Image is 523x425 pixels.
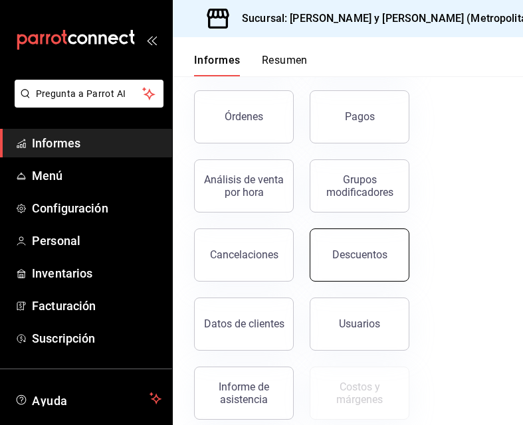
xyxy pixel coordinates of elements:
[194,228,294,282] button: Cancelaciones
[9,96,163,110] a: Pregunta a Parrot AI
[194,297,294,351] button: Datos de clientes
[194,54,241,66] font: Informes
[210,248,278,261] font: Cancelaciones
[194,53,308,76] div: pestañas de navegación
[332,248,387,261] font: Descuentos
[310,159,409,212] button: Grupos modificadores
[36,88,126,99] font: Pregunta a Parrot AI
[32,136,80,150] font: Informes
[339,317,380,330] font: Usuarios
[310,228,409,282] button: Descuentos
[204,173,284,199] font: Análisis de venta por hora
[32,394,68,408] font: Ayuda
[326,173,393,199] font: Grupos modificadores
[32,234,80,248] font: Personal
[15,80,163,108] button: Pregunta a Parrot AI
[345,110,375,123] font: Pagos
[194,159,294,212] button: Análisis de venta por hora
[146,35,157,45] button: abrir_cajón_menú
[32,299,96,313] font: Facturación
[336,381,383,406] font: Costos y márgenes
[32,201,108,215] font: Configuración
[262,54,308,66] font: Resumen
[219,381,269,406] font: Informe de asistencia
[194,90,294,143] button: Órdenes
[225,110,263,123] font: Órdenes
[32,331,95,345] font: Suscripción
[310,90,409,143] button: Pagos
[310,297,409,351] button: Usuarios
[32,266,92,280] font: Inventarios
[32,169,63,183] font: Menú
[310,367,409,420] button: Contrata inventarios para ver este informe
[194,367,294,420] button: Informe de asistencia
[204,317,284,330] font: Datos de clientes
